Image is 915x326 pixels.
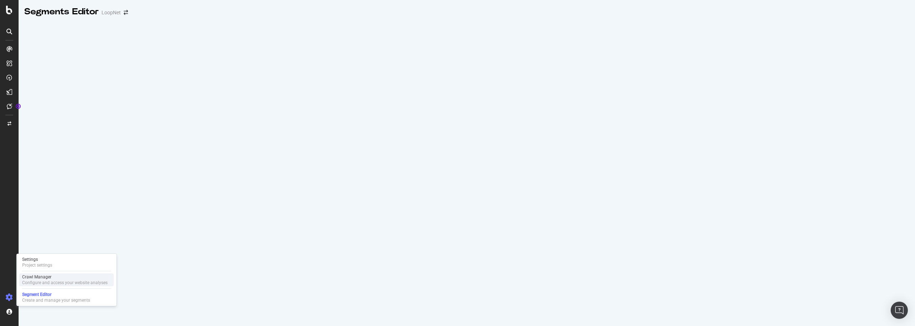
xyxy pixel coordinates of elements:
div: Segment Editor [22,292,90,297]
div: Create and manage your segments [22,297,90,303]
div: Segments Editor [24,6,99,18]
div: arrow-right-arrow-left [124,10,128,15]
div: Settings [22,257,52,262]
div: Project settings [22,262,52,268]
div: Configure and access your website analyses [22,280,108,286]
div: LoopNet [102,9,121,16]
a: Segment EditorCreate and manage your segments [19,291,114,304]
a: Crawl ManagerConfigure and access your website analyses [19,273,114,286]
div: Open Intercom Messenger [891,302,908,319]
a: SettingsProject settings [19,256,114,269]
div: Tooltip anchor [15,103,21,110]
div: Crawl Manager [22,274,108,280]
